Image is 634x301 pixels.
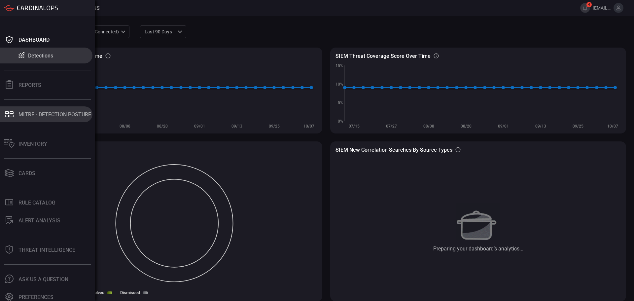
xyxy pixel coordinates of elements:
text: 08/08 [120,124,130,129]
text: 07/27 [386,124,397,129]
text: 09/01 [498,124,509,129]
span: 4 [586,2,592,7]
text: 09/13 [535,124,546,129]
div: Preparing your dashboard’s analytics... [433,245,523,252]
div: Inventory [18,141,47,147]
h3: SIEM New correlation searches by source types [335,147,452,153]
h3: SIEM Threat coverage score over time [335,53,431,59]
text: 07/15 [349,124,360,129]
text: 09/25 [573,124,583,129]
text: 10/07 [607,124,618,129]
div: Ask Us A Question [18,276,68,282]
text: 0% [338,119,343,124]
text: 10/07 [303,124,314,129]
text: 09/25 [269,124,280,129]
text: 5% [338,100,343,105]
div: Preferences [18,294,53,300]
text: 15% [335,63,343,68]
button: 4 [580,3,590,13]
div: Threat Intelligence [18,247,75,253]
text: 09/13 [231,124,242,129]
text: 08/08 [423,124,434,129]
text: 09/01 [194,124,205,129]
text: 08/20 [157,124,168,129]
label: Resolved [87,290,104,295]
p: Last 90 days [145,28,176,35]
div: Dashboard [18,37,50,43]
span: [EMAIL_ADDRESS][DOMAIN_NAME] [593,5,611,11]
div: MITRE - Detection Posture [18,111,91,118]
div: Rule Catalog [18,200,55,206]
label: Dismissed [120,290,140,295]
img: Preparing your dashboard’s analytics... [456,203,500,240]
div: Cards [18,170,35,176]
text: 08/20 [461,124,472,129]
div: Reports [18,82,41,88]
text: 10% [335,82,343,87]
div: ALERT ANALYSIS [18,217,60,224]
div: Detections [28,53,53,59]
